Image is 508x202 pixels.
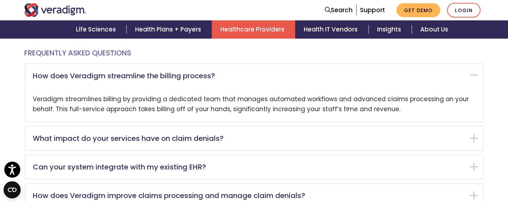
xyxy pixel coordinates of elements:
[33,191,465,200] h5: How does Veradigm improve claims processing and manage claim denials?
[4,181,21,198] button: Open CMP widget
[33,134,465,143] h5: What impact do your services have on claim denials?
[295,20,368,39] a: Health IT Vendors
[212,20,295,39] a: Healthcare Providers
[325,5,353,15] a: Search
[127,20,212,39] a: Health Plans + Payers
[360,6,385,14] a: Support
[371,158,499,193] iframe: Drift Chat Widget
[33,72,465,80] h5: How does Veradigm streamline the billing process?
[24,3,87,17] img: Veradigm logo
[33,163,465,171] h5: Can your system integrate with my existing EHR?
[412,20,457,39] a: About Us
[369,20,412,39] a: Insights
[396,3,440,17] a: Get Demo
[26,87,483,121] div: Veradigm streamlines billing by providing a dedicated team that manages automated workflows and a...
[447,3,481,18] a: Login
[67,20,127,39] a: Life Sciences
[24,49,484,57] h4: FREQUENTLY ASKED QUESTIONS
